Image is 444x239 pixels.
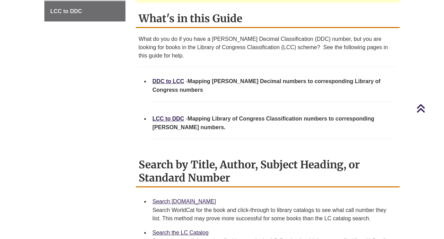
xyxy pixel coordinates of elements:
[44,1,125,22] a: LCC to DDC
[150,74,397,112] li: -
[150,112,397,149] li: -
[139,35,397,60] p: What do you do if you have a [PERSON_NAME] Decimal Classification (DDC) number, but you are looki...
[153,206,394,223] div: Search WorldCat for the book and click-through to library catalogs to see what call number they l...
[153,78,381,93] strong: Mapping [PERSON_NAME] Decimal numbers to corresponding Library of Congress numbers
[136,10,400,28] h2: What's in this Guide
[153,116,184,122] a: LCC to DDC
[416,104,442,113] a: Back to Top
[153,230,209,236] a: Search the LC Catalog
[136,156,400,187] h2: Search by Title, Author, Subject Heading, or Standard Number
[153,78,184,84] a: DDC to LCC
[50,8,82,14] span: LCC to DDC
[153,198,216,204] a: Search [DOMAIN_NAME]
[153,116,374,131] strong: Mapping Library of Congress Classification numbers to corresponding [PERSON_NAME] numbers.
